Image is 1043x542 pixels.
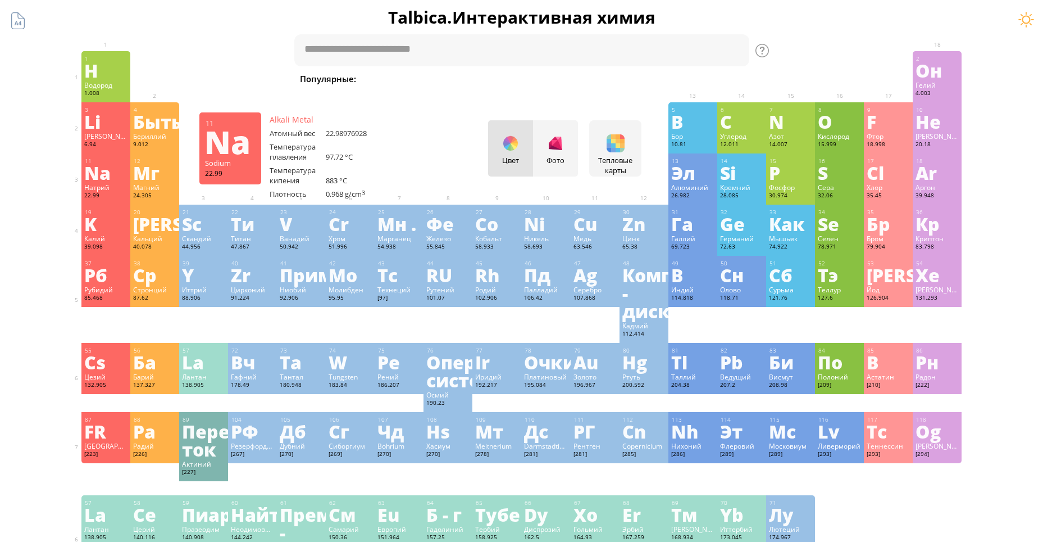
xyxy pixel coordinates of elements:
ya-tr-span: Кремний [720,183,750,192]
ya-tr-span: По [818,349,842,375]
div: 24.305 [133,192,176,201]
div: 0.968 g/cm [326,189,382,199]
div: 32 [721,209,763,216]
div: 58.933 [475,243,518,252]
ya-tr-span: Er [622,502,641,527]
ya-tr-span: Радий [133,441,154,450]
ya-tr-span: Тантал [280,372,303,381]
ya-tr-span: Cl [867,160,884,186]
div: 4.003 [916,89,959,98]
ya-tr-span: [PERSON_NAME] [916,285,968,294]
div: 27 [476,209,518,216]
ya-tr-span: [PERSON_NAME] [867,262,1016,288]
ya-tr-span: Хасиум [426,441,450,450]
div: 28.085 [720,192,763,201]
sup: 3 [362,189,365,197]
ya-tr-span: Температура кипения [270,165,316,186]
ya-tr-span: Вч [231,349,255,375]
ya-tr-span: Углерод [720,132,746,141]
ya-tr-span: Тс [377,262,398,288]
ya-tr-span: Тербий [475,525,500,534]
ya-tr-span: Ag [573,262,597,288]
ya-tr-span: Ср [133,262,157,288]
div: 35.45 [867,192,910,201]
ya-tr-span: Si [720,160,736,186]
ya-tr-span: Олово [720,285,741,294]
div: 33 [769,209,812,216]
ya-tr-span: Nh [671,418,698,444]
div: 20 [134,209,176,216]
ya-tr-span: Дб [280,418,306,444]
div: 55.845 [426,243,470,252]
ya-tr-span: Ar [916,160,937,186]
ya-tr-span: Рентген [573,441,600,450]
ya-tr-span: Сиборгиум [329,441,365,450]
div: 58.693 [524,243,567,252]
ya-tr-span: Фе [426,211,454,237]
ya-tr-span: Кальций [133,234,162,243]
div: 22.99 [205,169,256,178]
ya-tr-span: Европий [377,525,406,534]
div: 29 [574,209,617,216]
ya-tr-span: Hs [426,418,450,444]
ya-tr-span: C [720,109,732,134]
ya-tr-span: [PERSON_NAME] [916,132,968,141]
div: 47.867 [231,243,274,252]
ya-tr-span: Цинк [622,234,640,243]
ya-tr-span: Резерфордий [231,441,276,450]
ya-tr-span: Xe [916,262,940,288]
ya-tr-span: Осмий [426,390,449,399]
ya-tr-span: N [769,109,784,134]
ya-tr-span: Актиний [182,459,211,468]
ya-tr-span: Барий [133,372,154,381]
ya-tr-span: Московиум [769,441,807,450]
div: 10.81 [671,141,714,150]
ya-tr-span: Ta [280,349,302,375]
ya-tr-span: Мг [133,160,160,186]
ya-tr-span: Бериллий [133,132,166,141]
ya-tr-span: Ce [133,502,156,527]
ya-tr-span: Ба [133,349,156,375]
div: 26 [427,209,470,216]
ya-tr-span: Лантан [84,525,109,534]
ya-tr-span: Азот [769,132,784,141]
ya-tr-span: Rh [475,262,499,288]
div: 22 [231,209,274,216]
ya-tr-span: Марганец [377,234,411,243]
ya-tr-span: Эл [671,160,695,186]
div: 31 [672,209,714,216]
ya-tr-span: Галлий [671,234,695,243]
ya-tr-span: Лютеций [769,525,800,534]
ya-tr-span: Ir [475,349,490,375]
ya-tr-span: [PERSON_NAME] [916,441,968,450]
ya-tr-span: Стронций [133,285,167,294]
ya-tr-span: Хо [573,502,598,527]
ya-tr-span: Родий [475,285,496,294]
div: 63.546 [573,243,617,252]
ya-tr-span: Se [818,211,839,237]
ya-tr-span: Пиар [182,502,231,527]
ya-tr-span: Au [573,349,598,375]
div: 83.798 [916,243,959,252]
div: Sodium [205,158,256,168]
ya-tr-span: Zr [231,262,250,288]
div: 36 [916,209,959,216]
div: 32.06 [818,192,861,201]
ya-tr-span: Кислород [818,132,849,141]
ya-tr-span: РГ [573,418,595,444]
div: Na [204,133,255,151]
ya-tr-span: Температура плавления [270,142,316,162]
ya-tr-span: [GEOGRAPHIC_DATA] [84,441,152,450]
ya-tr-span: Теннессин [867,441,903,450]
ya-tr-span: Cs [84,349,106,375]
div: Alkali Metal [270,114,382,125]
ya-tr-span: F [867,109,876,134]
ya-tr-span: Никель [524,234,549,243]
ya-tr-span: Туберкулез [475,502,589,527]
ya-tr-span: Празеодим [182,525,220,534]
ya-tr-span: Медь [573,234,591,243]
ya-tr-span: Zn [622,211,645,237]
div: 28 [525,209,567,216]
ya-tr-span: Иттербий [720,525,753,534]
ya-tr-span: Li [84,109,101,134]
